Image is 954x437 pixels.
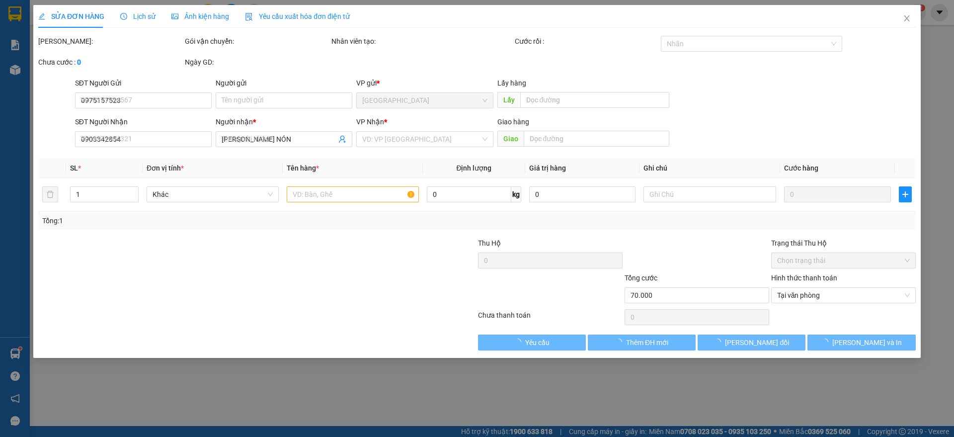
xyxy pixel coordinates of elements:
[185,57,329,68] div: Ngày GD:
[70,164,78,172] span: SL
[457,164,492,172] span: Định lượng
[899,190,911,198] span: plus
[626,337,668,348] span: Thêm ĐH mới
[339,135,347,143] span: user-add
[497,79,526,87] span: Lấy hàng
[821,339,832,346] span: loading
[357,118,385,126] span: VP Nhận
[75,116,212,127] div: SĐT Người Nhận
[497,118,529,126] span: Giao hàng
[515,36,659,47] div: Cước rồi :
[715,339,725,346] span: loading
[357,78,493,88] div: VP gửi
[42,215,368,226] div: Tổng: 1
[120,13,127,20] span: clock-circle
[903,14,911,22] span: close
[287,186,419,202] input: VD: Bàn, Ghế
[625,274,657,282] span: Tổng cước
[771,238,916,249] div: Trạng thái Thu Hộ
[832,337,902,348] span: [PERSON_NAME] và In
[478,239,501,247] span: Thu Hộ
[185,36,329,47] div: Gói vận chuyển:
[511,186,521,202] span: kg
[777,288,910,303] span: Tại văn phòng
[147,164,184,172] span: Đơn vị tính
[245,12,350,20] span: Yêu cầu xuất hóa đơn điện tử
[644,186,776,202] input: Ghi Chú
[245,13,253,21] img: icon
[38,13,45,20] span: edit
[893,5,921,33] button: Close
[171,12,229,20] span: Ảnh kiện hàng
[77,58,81,66] b: 0
[75,78,212,88] div: SĐT Người Gửi
[497,131,524,147] span: Giao
[38,36,183,47] div: [PERSON_NAME]:
[725,337,790,348] span: [PERSON_NAME] đổi
[497,92,520,108] span: Lấy
[640,159,780,178] th: Ghi chú
[525,337,550,348] span: Yêu cầu
[784,164,818,172] span: Cước hàng
[38,57,183,68] div: Chưa cước :
[331,36,513,47] div: Nhân viên tạo:
[477,310,624,327] div: Chưa thanh toán
[615,339,626,346] span: loading
[38,12,104,20] span: SỬA ĐƠN HÀNG
[216,78,352,88] div: Người gửi
[698,335,805,350] button: [PERSON_NAME] đổi
[287,164,319,172] span: Tên hàng
[153,187,273,202] span: Khác
[42,186,58,202] button: delete
[588,335,696,350] button: Thêm ĐH mới
[529,164,566,172] span: Giá trị hàng
[363,93,487,108] span: Đà Nẵng
[171,13,178,20] span: picture
[899,186,912,202] button: plus
[514,339,525,346] span: loading
[478,335,586,350] button: Yêu cầu
[120,12,156,20] span: Lịch sử
[771,274,837,282] label: Hình thức thanh toán
[524,131,669,147] input: Dọc đường
[808,335,916,350] button: [PERSON_NAME] và In
[216,116,352,127] div: Người nhận
[784,186,891,202] input: 0
[520,92,669,108] input: Dọc đường
[777,253,910,268] span: Chọn trạng thái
